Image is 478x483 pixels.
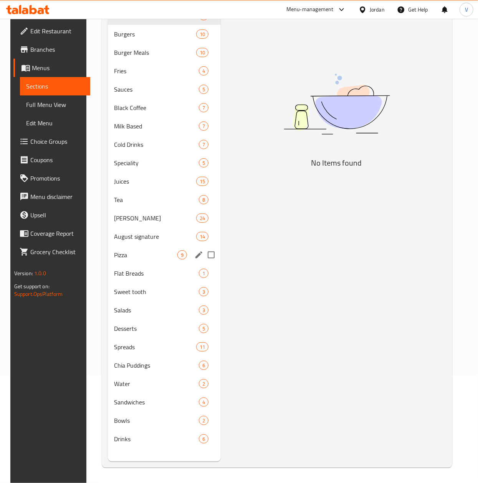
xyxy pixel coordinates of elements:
[196,48,208,57] div: items
[13,169,90,187] a: Promotions
[199,86,208,93] span: 5
[199,416,208,425] div: items
[199,122,208,131] div: items
[108,283,221,301] div: Sweet tooth3
[197,343,208,351] span: 11
[199,269,208,278] div: items
[114,140,199,149] span: Cold Drinks
[199,380,208,388] span: 2
[114,398,199,407] span: Sandwiches
[197,215,208,222] span: 24
[108,319,221,338] div: Desserts5
[197,178,208,185] span: 15
[114,214,196,223] span: [PERSON_NAME]
[108,375,221,393] div: Water2
[20,77,90,95] a: Sections
[114,66,199,76] span: Fries
[108,246,221,264] div: Pizza9edit
[30,247,84,256] span: Grocery Checklist
[465,5,468,14] span: V
[114,416,199,425] div: Bowls
[199,66,208,76] div: items
[30,210,84,220] span: Upsell
[199,379,208,388] div: items
[13,243,90,261] a: Grocery Checklist
[108,301,221,319] div: Salads3
[178,251,187,259] span: 9
[193,249,205,261] button: edit
[114,306,199,315] span: Salads
[197,49,208,56] span: 10
[32,63,84,72] span: Menus
[241,53,433,155] img: dish.svg
[199,140,208,149] div: items
[114,177,196,186] span: Juices
[114,250,177,260] span: Pizza
[196,30,208,39] div: items
[199,270,208,277] span: 1
[30,45,84,54] span: Branches
[177,250,187,260] div: items
[196,232,208,241] div: items
[199,85,208,94] div: items
[26,100,84,109] span: Full Menu View
[199,361,208,370] div: items
[199,159,208,167] span: 5
[30,155,84,164] span: Coupons
[114,195,199,204] div: Tea
[114,287,199,296] span: Sweet tooth
[199,398,208,407] div: items
[199,324,208,333] div: items
[114,158,199,168] span: Speciality
[114,30,196,39] span: Burgers
[199,362,208,369] span: 6
[108,227,221,246] div: August signature14
[30,174,84,183] span: Promotions
[108,338,221,356] div: Spreads11
[370,5,385,14] div: Jordan
[108,154,221,172] div: Speciality5
[108,356,221,375] div: Chia Puddings6
[13,206,90,224] a: Upsell
[108,43,221,62] div: Burger Meals10
[114,214,196,223] div: Manaesh
[199,67,208,75] span: 4
[114,269,199,278] span: Flat Breads
[199,196,208,204] span: 8
[199,103,208,112] div: items
[199,104,208,112] span: 7
[199,141,208,148] span: 7
[108,99,221,117] div: Black Coffee7
[114,48,196,57] span: Burger Meals
[199,306,208,315] div: items
[108,393,221,411] div: Sandwiches4
[108,191,221,209] div: Tea8
[108,62,221,80] div: Fries4
[114,361,199,370] span: Chia Puddings
[114,85,199,94] div: Sauces
[13,132,90,151] a: Choice Groups
[108,209,221,227] div: [PERSON_NAME]24
[26,118,84,128] span: Edit Menu
[196,342,208,352] div: items
[108,117,221,135] div: Milk Based7
[30,229,84,238] span: Coverage Report
[196,177,208,186] div: items
[108,135,221,154] div: Cold Drinks7
[114,232,196,241] div: August signature
[114,103,199,112] span: Black Coffee
[13,187,90,206] a: Menu disclaimer
[30,137,84,146] span: Choice Groups
[108,430,221,448] div: Drinks6
[199,434,208,444] div: items
[30,26,84,36] span: Edit Restaurant
[199,435,208,443] span: 6
[14,268,33,278] span: Version:
[14,289,63,299] a: Support.OpsPlatform
[14,281,50,291] span: Get support on:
